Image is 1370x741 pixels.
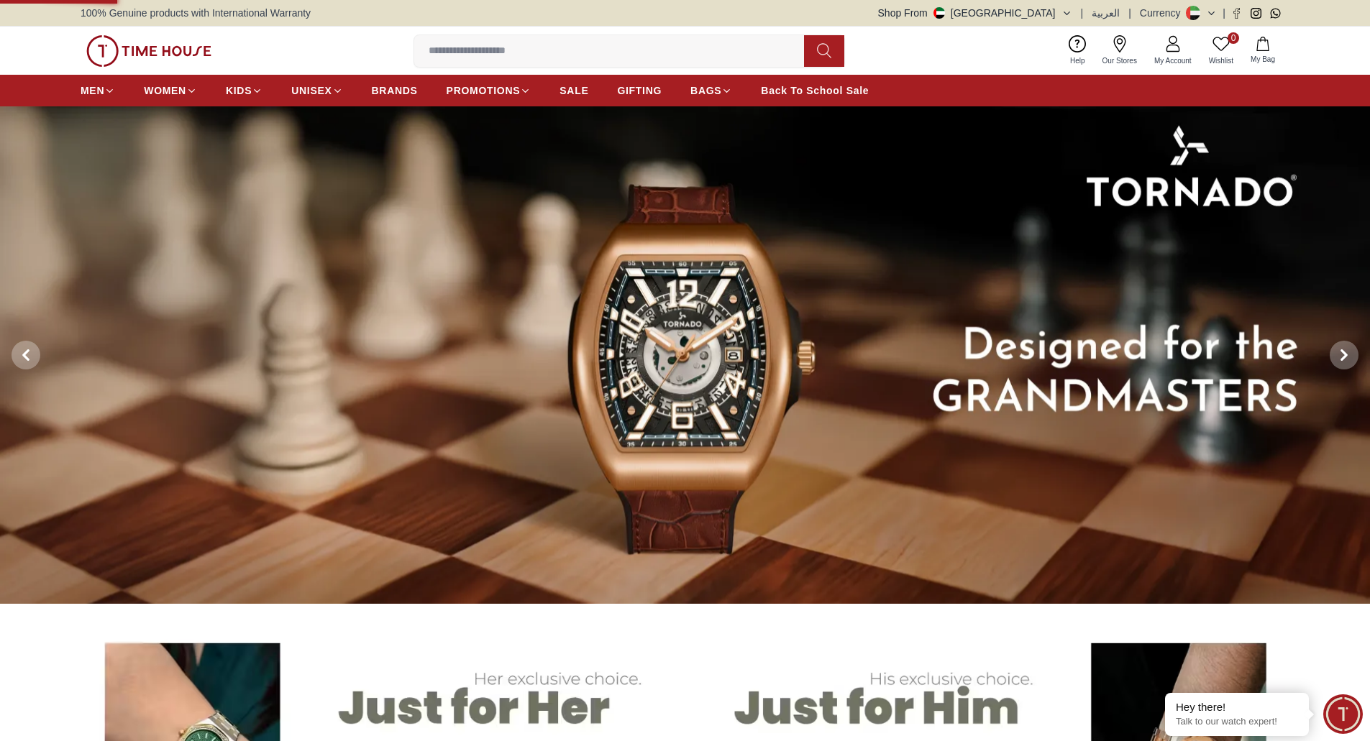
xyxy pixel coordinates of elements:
[1200,32,1242,69] a: 0Wishlist
[617,83,662,98] span: GIFTING
[1242,34,1284,68] button: My Bag
[1245,54,1281,65] span: My Bag
[1176,700,1298,714] div: Hey there!
[291,83,332,98] span: UNISEX
[690,78,732,103] a: BAGS
[690,83,721,98] span: BAGS
[1094,32,1146,69] a: Our Stores
[81,83,104,98] span: MEN
[144,83,186,98] span: WOMEN
[1223,6,1225,20] span: |
[81,78,115,103] a: MEN
[1064,55,1091,66] span: Help
[560,78,588,103] a: SALE
[1203,55,1239,66] span: Wishlist
[447,78,531,103] a: PROMOTIONS
[144,78,197,103] a: WOMEN
[1231,8,1242,19] a: Facebook
[1140,6,1187,20] div: Currency
[1228,32,1239,44] span: 0
[372,83,418,98] span: BRANDS
[291,78,342,103] a: UNISEX
[86,35,211,67] img: ...
[1097,55,1143,66] span: Our Stores
[1128,6,1131,20] span: |
[761,83,869,98] span: Back To School Sale
[560,83,588,98] span: SALE
[1270,8,1281,19] a: Whatsapp
[761,78,869,103] a: Back To School Sale
[933,7,945,19] img: United Arab Emirates
[1148,55,1197,66] span: My Account
[372,78,418,103] a: BRANDS
[617,78,662,103] a: GIFTING
[1061,32,1094,69] a: Help
[1081,6,1084,20] span: |
[1323,694,1363,734] div: Chat Widget
[1092,6,1120,20] button: العربية
[81,6,311,20] span: 100% Genuine products with International Warranty
[226,83,252,98] span: KIDS
[1251,8,1261,19] a: Instagram
[226,78,262,103] a: KIDS
[447,83,521,98] span: PROMOTIONS
[878,6,1072,20] button: Shop From[GEOGRAPHIC_DATA]
[1176,716,1298,728] p: Talk to our watch expert!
